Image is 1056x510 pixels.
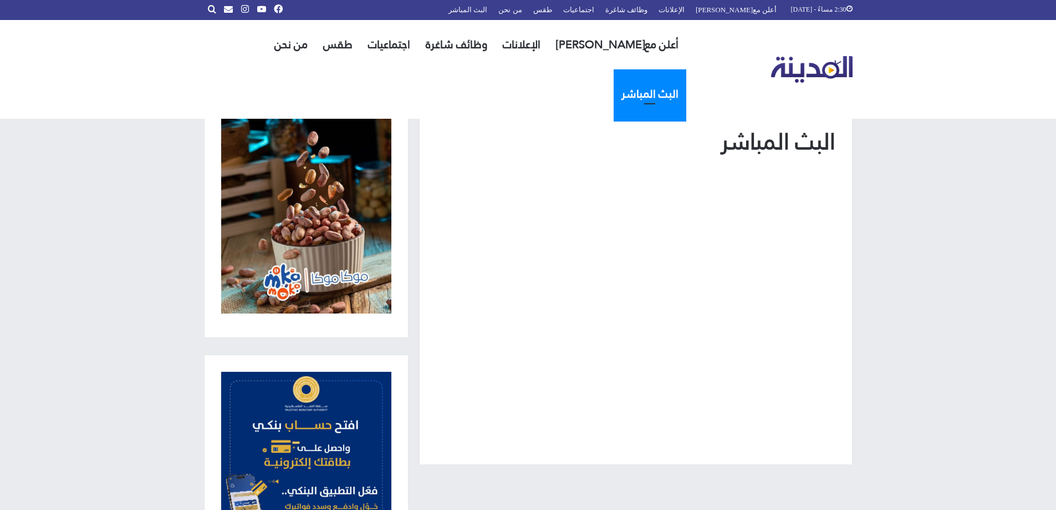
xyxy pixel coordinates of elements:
h1: البث المباشر [436,126,835,158]
a: أعلن مع[PERSON_NAME] [548,20,686,69]
a: وظائف شاغرة [418,20,495,69]
a: اجتماعيات [360,20,418,69]
img: تلفزيون المدينة [771,56,853,83]
a: طقس [315,20,360,69]
a: البث المباشر [614,69,686,119]
a: الإعلانات [495,20,548,69]
a: من نحن [267,20,315,69]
